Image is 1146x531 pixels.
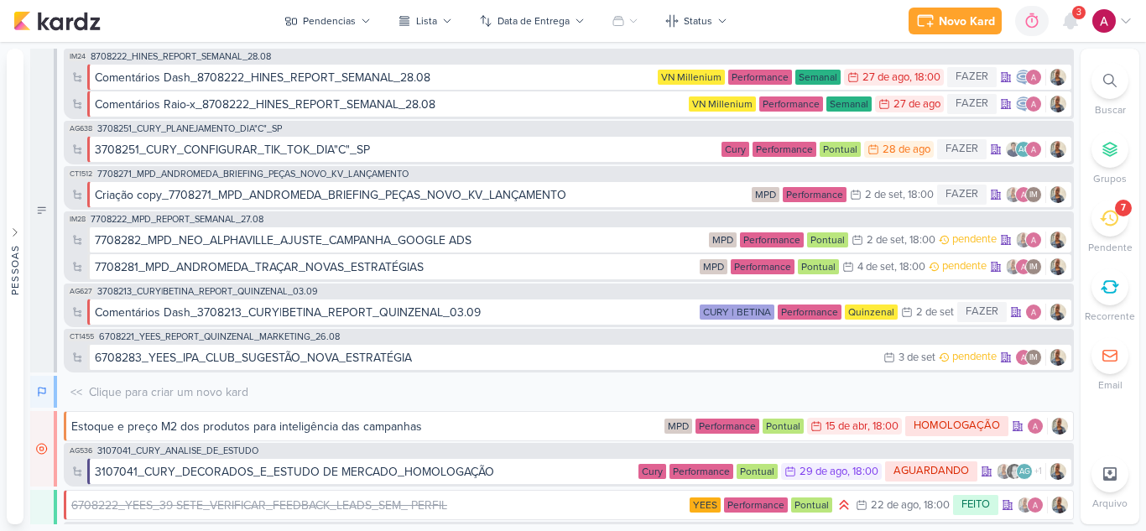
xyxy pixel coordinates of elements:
img: Iara Santos [1005,186,1022,203]
p: IM [1029,263,1038,272]
div: 29 de ago [800,466,847,477]
div: Performance [669,464,733,479]
div: Responsável: Iara Santos [1050,186,1066,203]
p: AG [1018,146,1029,154]
img: Iara Santos [1050,463,1066,480]
div: , 18:00 [894,262,925,273]
span: 3708213_CURY|BETINA_REPORT_QUINZENAL_03.09 [97,287,318,296]
div: FAZER [937,139,987,159]
div: HOMOLOGAÇÃO [905,416,1008,436]
img: Iara Santos [1050,186,1066,203]
img: Iara Santos [1005,258,1022,275]
div: Comentários Dash_8708222_HINES_REPORT_SEMANAL_28.08 [95,69,654,86]
li: Ctrl + F [1081,62,1139,117]
div: Colaboradores: Caroline Traven De Andrade, Alessandra Gomes [1015,69,1046,86]
div: 28 de ago [883,144,930,155]
p: Buscar [1095,102,1126,117]
div: Semanal [826,96,872,112]
div: Colaboradores: Alessandra Gomes [1027,418,1048,435]
img: Iara Santos [1051,418,1068,435]
div: Performance [759,96,823,112]
div: Colaboradores: Alessandra Gomes, Isabella Machado Guimarães [1015,349,1046,366]
div: 2 de set [867,235,904,246]
img: Iara Santos [1015,232,1032,248]
img: Caroline Traven De Andrade [1015,69,1032,86]
p: Pendente [1088,240,1133,255]
img: Alessandra Gomes [1025,232,1042,248]
img: Alessandra Gomes [1025,96,1042,112]
img: Alessandra Gomes [1015,186,1032,203]
img: Iara Santos [1050,258,1066,275]
div: Responsável: Iara Santos [1050,141,1066,158]
p: Recorrente [1085,309,1135,324]
div: , 18:00 [903,190,934,200]
div: Responsável: Iara Santos [1051,418,1068,435]
div: FAZER [947,67,997,87]
div: FAZER [957,302,1007,322]
div: Performance [695,419,759,434]
div: Responsável: Iara Santos [1051,497,1068,513]
button: Novo Kard [909,8,1002,34]
div: 7 [1121,201,1126,215]
div: Colaboradores: Iara Santos, Alessandra Gomes, Isabella Machado Guimarães [1005,258,1046,275]
div: Colaboradores: Iara Santos, Alessandra Gomes [1017,497,1048,513]
div: Isabella Machado Guimarães [1025,186,1042,203]
div: Novo Kard [939,13,995,30]
button: Pessoas [7,49,23,524]
div: Comentários Dash_3708213_CURY|BETINA_REPORT_QUINZENAL_03.09 [95,304,481,321]
div: Performance [783,187,846,202]
div: Quinzenal [845,305,898,320]
div: MPD [709,232,737,247]
div: 15 de abr [826,421,867,432]
div: MPD [664,419,692,434]
div: Colaboradores: Alessandra Gomes [1025,304,1046,320]
div: 27 de ago [893,99,940,110]
div: Responsável: Iara Santos [1050,96,1066,112]
div: Colaboradores: Iara Santos, Renata Brandão, Aline Gimenez Graciano, Alessandra Gomes [996,463,1046,480]
div: Isabella Machado Guimarães [1025,349,1042,366]
span: IM28 [68,215,87,224]
div: Responsável: Iara Santos [1050,304,1066,320]
img: Alessandra Gomes [1015,258,1032,275]
div: AGUARDANDO [885,461,977,482]
img: Iara Santos [1050,349,1066,366]
img: Iara Santos [1017,497,1034,513]
div: Cury [721,142,749,157]
div: Colaboradores: Levy Pessoa, Aline Gimenez Graciano, Alessandra Gomes [1005,141,1046,158]
img: Alessandra Gomes [1015,349,1032,366]
div: Pessoas [8,244,23,294]
span: IM24 [68,52,87,61]
div: 6708222_YEES_39 SETE_VERIFICAR_FEEDBACK_LEADS_SEM_ PERFIL [71,497,686,514]
div: 3107041_CURY_DECORADOS_E_ESTUDO DE MERCADO_HOMOLOGAÇÃO [95,463,635,481]
div: Pontual [798,259,839,274]
img: Alessandra Gomes [1025,304,1042,320]
p: AG [1019,468,1030,476]
div: 27 de ago [862,72,909,83]
p: IM [1029,191,1038,200]
div: Responsável: Iara Santos [1050,349,1066,366]
div: Comentários Raio-x_8708222_HINES_REPORT_SEMANAL_28.08 [95,96,435,113]
div: Em Andamento [30,376,57,408]
div: Pontual [737,464,778,479]
div: Em Espera [30,411,57,487]
div: Performance [778,305,841,320]
div: Performance [728,70,792,85]
img: Levy Pessoa [1005,141,1022,158]
div: FEITO [953,495,998,515]
div: FAZER [947,94,997,114]
p: pendente [952,349,997,366]
span: AG536 [68,446,94,456]
img: kardz.app [13,11,101,31]
div: Estoque e preço M2 dos produtos para inteligência das campanhas [71,418,422,435]
div: 3 de set [899,352,935,363]
div: 3107041_CURY_DECORADOS_E_ESTUDO DE MERCADO_HOMOLOGAÇÃO [95,463,494,481]
div: VN Millenium [658,70,725,85]
div: Comentários Dash_8708222_HINES_REPORT_SEMANAL_28.08 [95,69,430,86]
div: 7708282_MPD_NEO_ALPHAVILLE_AJUSTE_CAMPANHA_GOOGLE ADS [95,232,471,249]
div: 7708282_MPD_NEO_ALPHAVILLE_AJUSTE_CAMPANHA_GOOGLE ADS [95,232,706,249]
img: Iara Santos [1050,304,1066,320]
div: Performance [753,142,816,157]
div: 6708283_YEES_IPA_CLUB_SUGESTÃO_NOVA_ESTRATÉGIA [95,349,412,367]
img: Alessandra Gomes [1025,69,1042,86]
div: Performance [740,232,804,247]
